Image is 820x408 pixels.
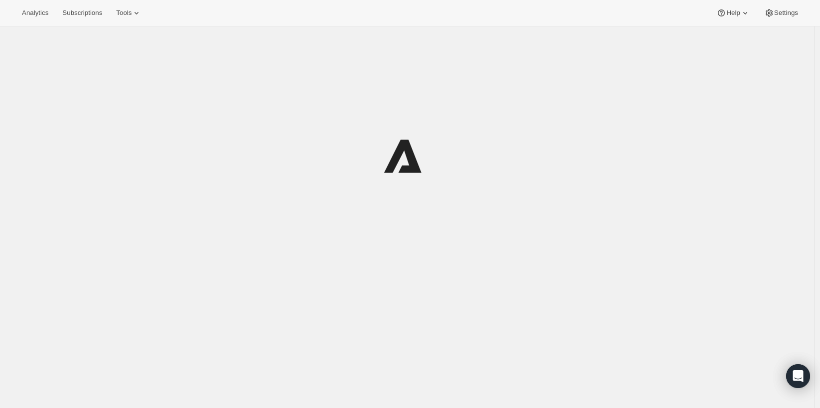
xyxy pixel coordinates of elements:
[22,9,48,17] span: Analytics
[16,6,54,20] button: Analytics
[710,6,756,20] button: Help
[758,6,804,20] button: Settings
[116,9,132,17] span: Tools
[786,364,810,388] div: Open Intercom Messenger
[726,9,740,17] span: Help
[774,9,798,17] span: Settings
[56,6,108,20] button: Subscriptions
[62,9,102,17] span: Subscriptions
[110,6,147,20] button: Tools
